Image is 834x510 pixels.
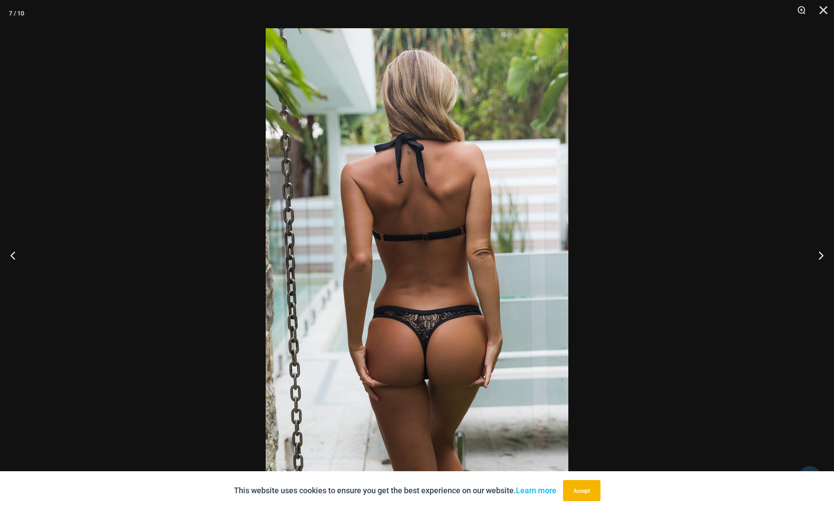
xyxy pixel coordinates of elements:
button: Next [801,233,834,277]
p: This website uses cookies to ensure you get the best experience on our website. [234,484,556,497]
a: Learn more [516,486,556,495]
img: Highway Robbery Black Gold 359 Clip Top 439 Clip Bottom 03 [266,28,568,482]
button: Accept [563,480,600,501]
div: 7 / 10 [9,7,24,20]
